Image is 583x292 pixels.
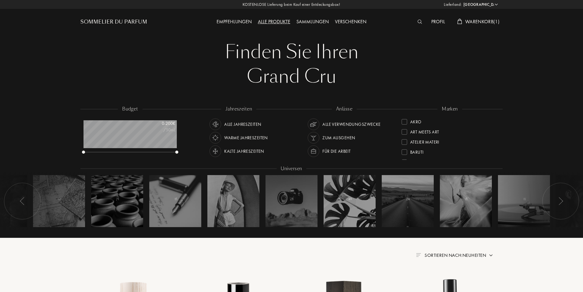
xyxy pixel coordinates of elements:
[277,165,306,172] div: Universen
[214,18,255,25] a: Empfehlungen
[322,118,381,130] div: Alle Verwendungszwecke
[174,197,177,201] span: 15
[465,18,499,25] span: Warenkorb ( 1 )
[428,18,448,25] a: Profil
[309,147,318,155] img: usage_occasion_work_white.svg
[416,253,421,257] img: filter_by.png
[20,197,25,205] img: arr_left.svg
[444,2,462,8] span: Lieferland:
[85,64,498,89] div: Grand Cru
[293,18,332,25] a: Sammlungen
[224,132,268,144] div: Warme Jahreszeiten
[332,18,369,25] a: Verschenken
[85,40,498,64] div: Finden Sie Ihren
[406,197,410,201] span: 24
[410,157,440,165] div: Binet-Papillon
[80,18,147,26] a: Sommelier du Parfum
[145,120,175,127] div: 0 - 200 €
[418,20,422,24] img: search_icn_white.svg
[211,147,220,155] img: usage_season_cold_white.svg
[410,137,439,145] div: Atelier Materi
[211,133,220,142] img: usage_season_hot_white.svg
[309,120,318,129] img: usage_occasion_all_white.svg
[332,18,369,26] div: Verschenken
[465,197,468,201] span: 13
[116,197,119,201] span: 71
[214,18,255,26] div: Empfehlungen
[211,120,220,129] img: usage_season_average_white.svg
[290,197,294,201] span: 23
[332,106,357,113] div: anlässe
[410,117,421,125] div: Akro
[255,18,293,25] a: Alle Produkte
[224,118,261,130] div: Alle Jahreszeiten
[309,133,318,142] img: usage_occasion_party_white.svg
[437,106,462,113] div: marken
[425,252,486,258] span: Sortieren nach: Neuheiten
[322,132,355,144] div: Zum Ausgehen
[428,18,448,26] div: Profil
[322,145,351,157] div: Für die Arbeit
[232,197,236,201] span: 37
[457,19,462,24] img: cart_white.svg
[221,106,256,113] div: jahreszeiten
[118,106,143,113] div: budget
[488,253,493,258] img: arrow.png
[224,145,264,157] div: Kalte Jahreszeiten
[558,197,563,205] img: arr_left.svg
[293,18,332,26] div: Sammlungen
[410,147,424,155] div: Baruti
[145,127,175,133] div: /50mL
[255,18,293,26] div: Alle Produkte
[348,197,352,201] span: 49
[410,127,439,135] div: Art Meets Art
